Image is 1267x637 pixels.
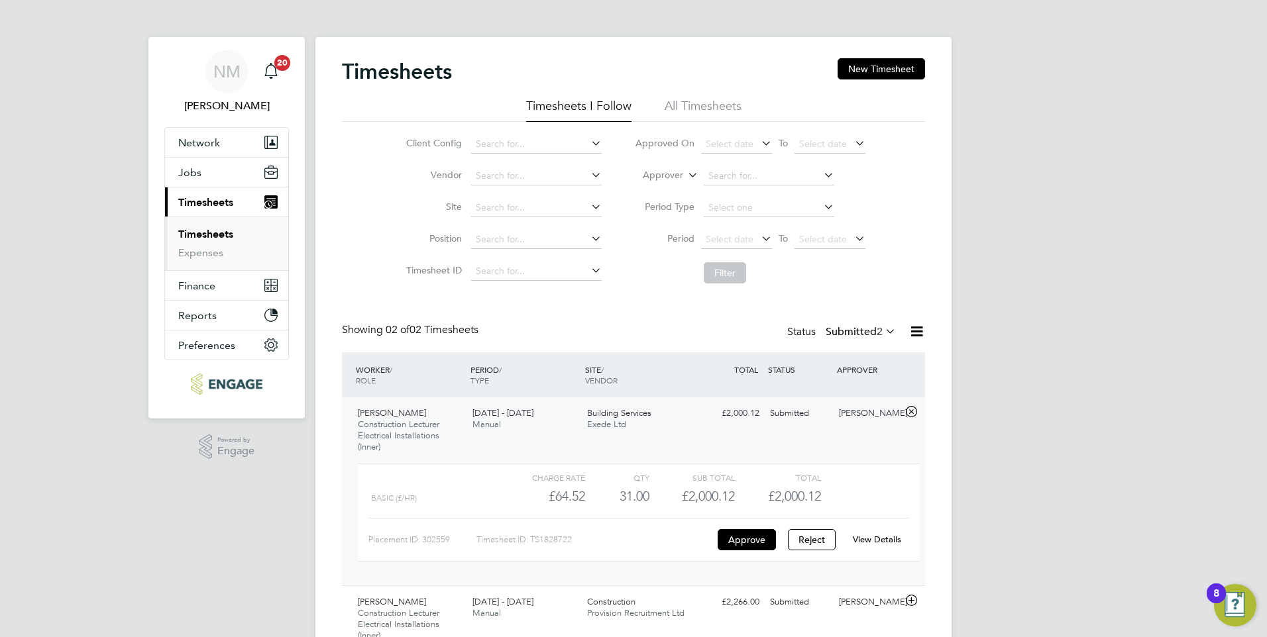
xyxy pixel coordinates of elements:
[402,169,462,181] label: Vendor
[500,469,585,485] div: Charge rate
[635,201,694,213] label: Period Type
[472,407,533,418] span: [DATE] - [DATE]
[164,373,289,395] a: Go to home page
[178,136,220,149] span: Network
[402,201,462,213] label: Site
[402,232,462,244] label: Position
[472,418,501,430] span: Manual
[356,375,376,385] span: ROLE
[178,279,215,292] span: Finance
[148,37,305,418] nav: Main navigation
[472,607,501,618] span: Manual
[775,230,792,247] span: To
[775,134,792,152] span: To
[706,233,753,245] span: Select date
[704,199,834,217] input: Select one
[217,446,254,457] span: Engage
[165,187,288,217] button: Timesheets
[178,196,233,209] span: Timesheets
[838,58,925,79] button: New Timesheet
[704,262,746,283] button: Filter
[213,63,241,80] span: NM
[471,135,602,154] input: Search for...
[706,138,753,150] span: Select date
[585,375,618,385] span: VENDOR
[635,232,694,244] label: Period
[164,98,289,114] span: Nathan Morris
[178,309,217,322] span: Reports
[665,98,742,122] li: All Timesheets
[768,488,821,504] span: £2,000.12
[191,373,262,395] img: ncclondon-logo-retina.png
[217,434,254,446] span: Powered by
[696,403,765,424] div: £2,000.12
[165,217,288,270] div: Timesheets
[826,325,896,338] label: Submitted
[649,469,735,485] div: Sub Total
[799,233,847,245] span: Select date
[402,137,462,149] label: Client Config
[834,403,903,424] div: [PERSON_NAME]
[1213,593,1219,611] div: 8
[718,529,776,550] button: Approve
[471,199,602,217] input: Search for...
[734,364,758,375] span: TOTAL
[704,167,834,185] input: Search for...
[258,50,284,93] a: 20
[834,358,903,381] div: APPROVER
[368,529,476,550] div: Placement ID: 302559
[696,591,765,613] div: £2,266.00
[788,529,836,550] button: Reject
[587,418,626,430] span: Exede Ltd
[386,323,410,336] span: 02 of
[735,469,820,485] div: Total
[787,323,899,342] div: Status
[834,591,903,613] div: [PERSON_NAME]
[471,262,602,281] input: Search for...
[526,98,632,122] li: Timesheets I Follow
[274,55,290,71] span: 20
[358,418,439,452] span: Construction Lecturer Electrical Installations (Inner)
[467,358,582,392] div: PERIOD
[178,246,223,259] a: Expenses
[476,529,714,550] div: Timesheet ID: TS1828722
[853,534,901,545] a: View Details
[585,485,649,507] div: 31.00
[587,596,635,607] span: Construction
[1214,584,1256,626] button: Open Resource Center, 8 new notifications
[635,137,694,149] label: Approved On
[165,301,288,330] button: Reports
[765,403,834,424] div: Submitted
[371,493,417,503] span: Basic (£/HR)
[178,166,201,179] span: Jobs
[178,228,233,240] a: Timesheets
[582,358,696,392] div: SITE
[165,158,288,187] button: Jobs
[386,323,478,336] span: 02 Timesheets
[342,58,452,85] h2: Timesheets
[765,591,834,613] div: Submitted
[624,169,683,182] label: Approver
[342,323,481,337] div: Showing
[178,339,235,352] span: Preferences
[165,330,288,360] button: Preferences
[353,358,467,392] div: WORKER
[471,167,602,185] input: Search for...
[199,434,255,460] a: Powered byEngage
[472,596,533,607] span: [DATE] - [DATE]
[601,364,604,375] span: /
[587,407,651,418] span: Building Services
[165,271,288,300] button: Finance
[500,485,585,507] div: £64.52
[358,407,426,418] span: [PERSON_NAME]
[585,469,649,485] div: QTY
[471,230,602,249] input: Search for...
[649,485,735,507] div: £2,000.12
[765,358,834,381] div: STATUS
[499,364,502,375] span: /
[799,138,847,150] span: Select date
[390,364,392,375] span: /
[358,596,426,607] span: [PERSON_NAME]
[402,264,462,276] label: Timesheet ID
[165,128,288,157] button: Network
